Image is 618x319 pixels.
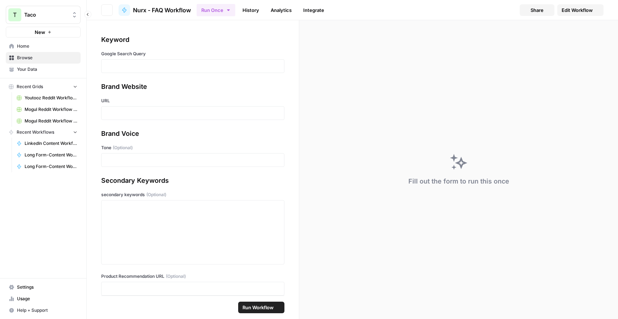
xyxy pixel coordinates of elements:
[13,138,81,149] a: LinkedIn Content Workflow
[6,27,81,38] button: New
[17,284,77,290] span: Settings
[6,305,81,316] button: Help + Support
[13,104,81,115] a: Mogul Reddit Workflow Grid (1)
[520,4,554,16] button: Share
[17,307,77,314] span: Help + Support
[6,52,81,64] a: Browse
[101,176,284,186] div: Secondary Keywords
[408,176,509,186] div: Fill out the form to run this once
[6,281,81,293] a: Settings
[25,140,77,147] span: LinkedIn Content Workflow
[101,273,284,280] label: Product Recommendation URL
[101,82,284,92] div: Brand Website
[119,4,191,16] a: Nurx - FAQ Workflow
[17,66,77,73] span: Your Data
[101,51,284,57] label: Google Search Query
[13,10,17,19] span: T
[266,4,296,16] a: Analytics
[25,152,77,158] span: Long Form-Content Workflow - B2B Clients
[35,29,45,36] span: New
[133,6,191,14] span: Nurx - FAQ Workflow
[13,115,81,127] a: Mogul Reddit Workflow Grid
[17,296,77,302] span: Usage
[13,149,81,161] a: Long Form-Content Workflow - B2B Clients
[6,40,81,52] a: Home
[17,129,54,135] span: Recent Workflows
[531,7,544,14] span: Share
[17,43,77,49] span: Home
[101,35,284,45] div: Keyword
[238,4,263,16] a: History
[166,273,186,280] span: (Optional)
[25,163,77,170] span: Long Form-Content Workflow - AI Clients (New)
[17,55,77,61] span: Browse
[25,106,77,113] span: Mogul Reddit Workflow Grid (1)
[25,118,77,124] span: Mogul Reddit Workflow Grid
[557,4,604,16] a: Edit Workflow
[6,6,81,24] button: Workspace: Taco
[101,98,284,104] label: URL
[25,95,77,101] span: Youtooz Reddit Workflow Grid
[197,4,235,16] button: Run Once
[243,304,274,311] span: Run Workflow
[101,191,284,198] label: secondary keywords
[13,161,81,172] a: Long Form-Content Workflow - AI Clients (New)
[17,83,43,90] span: Recent Grids
[101,129,284,139] div: Brand Voice
[6,293,81,305] a: Usage
[562,7,593,14] span: Edit Workflow
[6,64,81,75] a: Your Data
[24,11,68,18] span: Taco
[6,81,81,92] button: Recent Grids
[113,145,133,151] span: (Optional)
[101,145,284,151] label: Tone
[299,4,329,16] a: Integrate
[13,92,81,104] a: Youtooz Reddit Workflow Grid
[6,127,81,138] button: Recent Workflows
[146,191,166,198] span: (Optional)
[238,302,284,313] button: Run Workflow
